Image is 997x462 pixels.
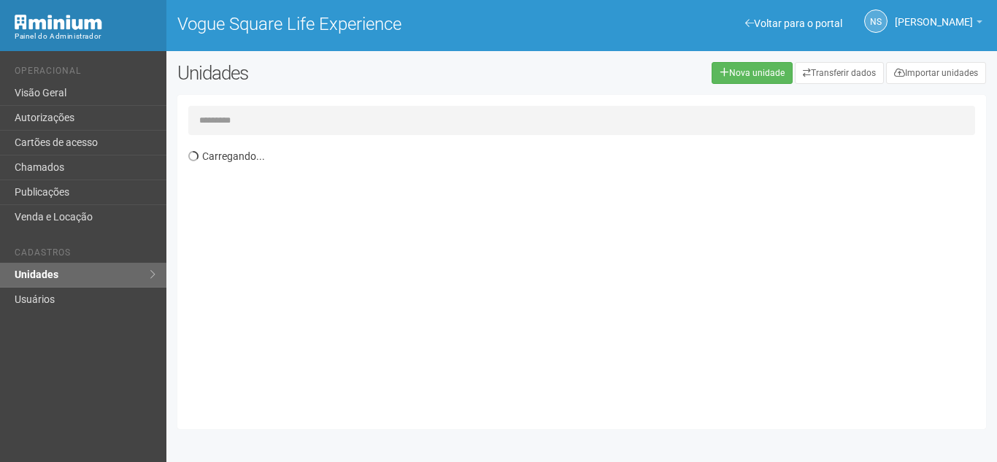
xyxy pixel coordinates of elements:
[188,142,986,418] div: Carregando...
[177,62,501,84] h2: Unidades
[15,15,102,30] img: Minium
[895,2,973,28] span: Nicolle Silva
[745,18,842,29] a: Voltar para o portal
[864,9,888,33] a: NS
[795,62,884,84] a: Transferir dados
[895,18,982,30] a: [PERSON_NAME]
[15,247,155,263] li: Cadastros
[15,66,155,81] li: Operacional
[712,62,793,84] a: Nova unidade
[177,15,571,34] h1: Vogue Square Life Experience
[886,62,986,84] a: Importar unidades
[15,30,155,43] div: Painel do Administrador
